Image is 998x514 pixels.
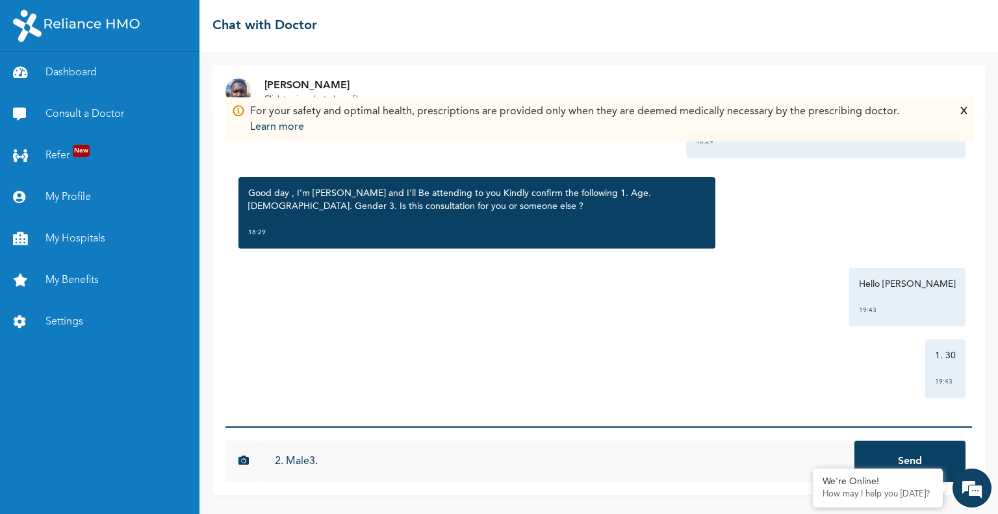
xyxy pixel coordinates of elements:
[935,349,956,362] p: 1. 30
[6,395,248,440] textarea: Type your message and hit 'Enter'
[823,489,933,500] p: How may I help you today?
[6,463,127,472] span: Conversation
[248,187,706,213] p: Good day , I’m [PERSON_NAME] and I’ll Be attending to you Kindly confirm the following 1. Age. [D...
[68,73,218,90] div: Chat with us now
[264,95,363,103] u: Click to view doctor's profile
[262,441,854,482] input: Chat with doctor
[854,441,966,482] button: Send
[696,135,956,148] div: 18:24
[127,440,248,480] div: FAQs
[264,78,363,93] p: [PERSON_NAME]
[859,304,956,317] div: 19:43
[859,278,956,291] p: Hello [PERSON_NAME]
[960,104,967,135] div: X
[248,226,706,239] div: 18:29
[213,6,244,38] div: Minimize live chat window
[232,104,245,117] img: Info
[24,65,53,97] img: d_794563401_company_1708531726252_794563401
[75,184,179,315] span: We're online!
[250,104,899,135] div: For your safety and optimal health, prescriptions are provided only when they are deemed medicall...
[13,10,140,42] img: RelianceHMO's Logo
[212,16,317,36] h2: Chat with Doctor
[225,79,251,104] img: Dr. undefined`
[73,145,90,157] span: New
[823,476,933,487] div: We're Online!
[250,119,899,135] p: Learn more
[935,375,956,388] div: 19:43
